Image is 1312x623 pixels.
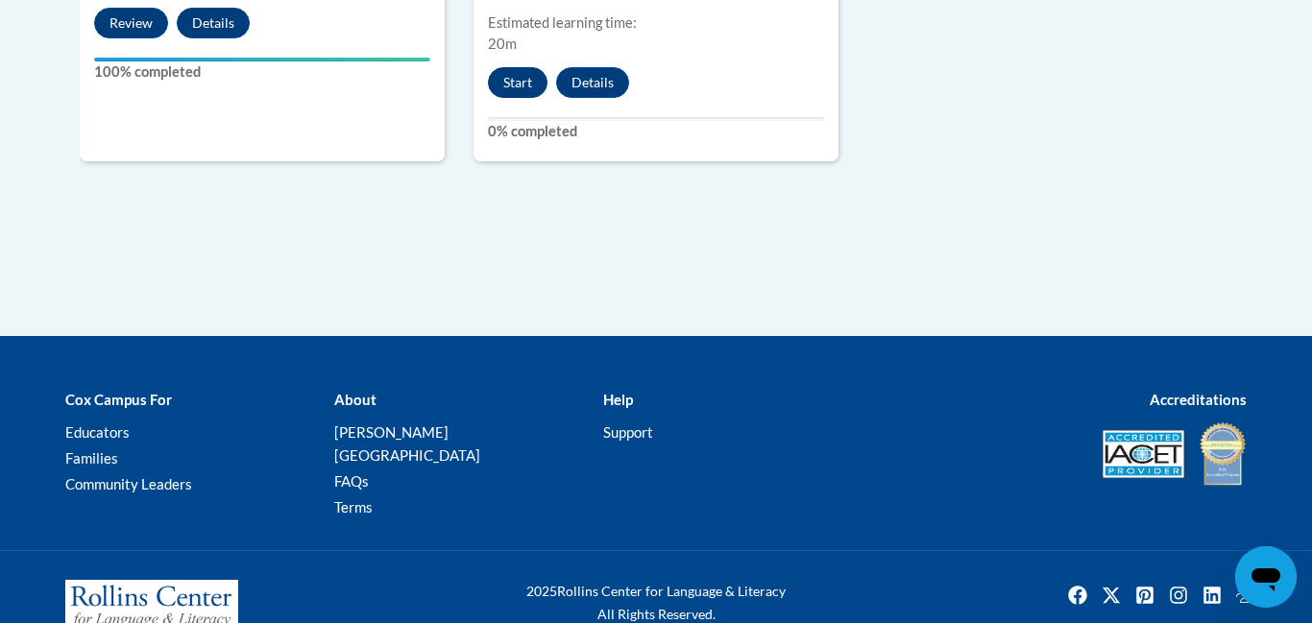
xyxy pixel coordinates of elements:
img: IDA® Accredited [1199,420,1247,488]
a: [PERSON_NAME][GEOGRAPHIC_DATA] [334,423,480,464]
b: Accreditations [1150,391,1247,408]
a: Pinterest [1130,580,1160,611]
a: Twitter [1096,580,1127,611]
img: Facebook icon [1062,580,1093,611]
span: 2025 [526,583,557,599]
img: Instagram icon [1163,580,1194,611]
button: Details [177,8,250,38]
img: Pinterest icon [1130,580,1160,611]
label: 0% completed [488,121,824,142]
a: Support [603,423,653,441]
label: 100% completed [94,61,430,83]
a: Terms [334,498,373,515]
img: Accredited IACET® Provider [1103,430,1184,478]
a: Community Leaders [65,475,192,492]
iframe: Button to launch messaging window [1235,546,1297,608]
div: Your progress [94,58,430,61]
a: Facebook [1062,580,1093,611]
b: About [334,391,377,408]
a: Facebook Group [1230,580,1261,611]
a: Instagram [1163,580,1194,611]
img: Twitter icon [1096,580,1127,611]
img: LinkedIn icon [1197,580,1227,611]
div: Estimated learning time: [488,12,824,34]
b: Cox Campus For [65,391,172,408]
span: 20m [488,36,517,52]
button: Start [488,67,547,98]
a: Families [65,449,118,467]
button: Details [556,67,629,98]
img: Facebook group icon [1230,580,1261,611]
a: Educators [65,423,130,441]
b: Help [603,391,633,408]
a: FAQs [334,472,369,490]
button: Review [94,8,168,38]
a: Linkedin [1197,580,1227,611]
